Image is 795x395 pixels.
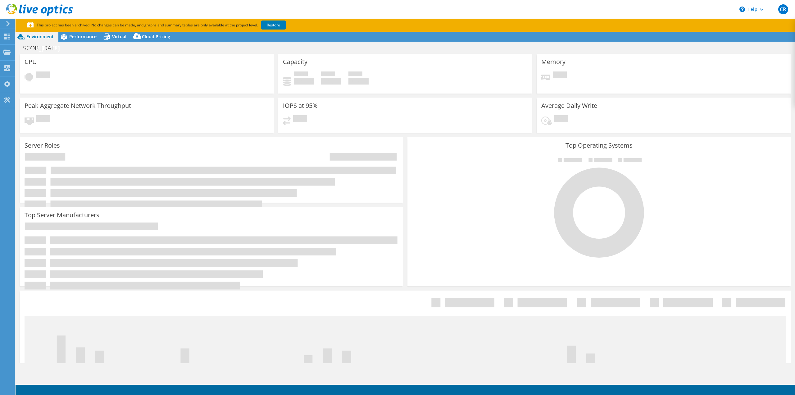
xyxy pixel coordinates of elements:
[739,7,745,12] svg: \n
[294,71,308,78] span: Used
[142,34,170,39] span: Cloud Pricing
[283,102,318,109] h3: IOPS at 95%
[348,71,362,78] span: Total
[27,22,332,29] p: This project has been archived. No changes can be made, and graphs and summary tables are only av...
[26,34,54,39] span: Environment
[293,115,307,124] span: Pending
[321,71,335,78] span: Free
[25,102,131,109] h3: Peak Aggregate Network Throughput
[778,4,788,14] span: CR
[554,115,568,124] span: Pending
[412,142,786,149] h3: Top Operating Systems
[36,71,50,80] span: Pending
[541,102,597,109] h3: Average Daily Write
[69,34,97,39] span: Performance
[261,21,286,30] a: Restore
[112,34,126,39] span: Virtual
[25,142,60,149] h3: Server Roles
[25,58,37,65] h3: CPU
[294,78,314,85] h4: 0 GiB
[348,78,369,85] h4: 0 GiB
[283,58,307,65] h3: Capacity
[553,71,567,80] span: Pending
[20,45,69,52] h1: SCOB_[DATE]
[36,115,50,124] span: Pending
[321,78,341,85] h4: 0 GiB
[541,58,566,65] h3: Memory
[25,212,99,218] h3: Top Server Manufacturers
